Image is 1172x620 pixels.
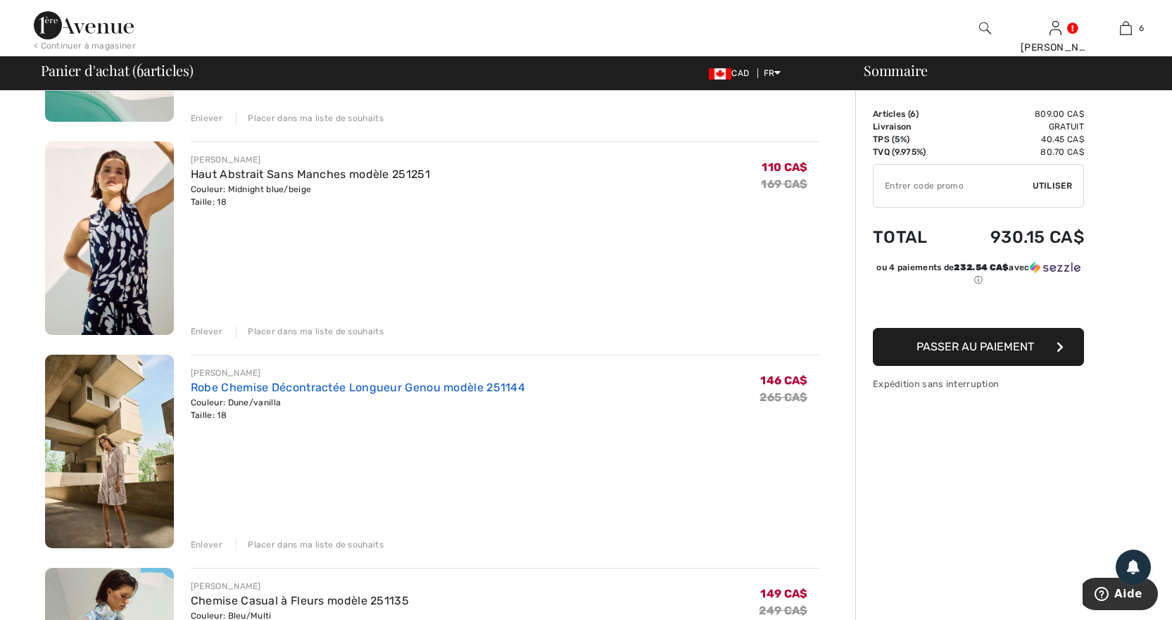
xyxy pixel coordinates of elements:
span: 146 CA$ [760,374,807,387]
div: [PERSON_NAME] [1021,40,1090,55]
span: FR [764,68,781,78]
a: Se connecter [1050,21,1061,34]
td: Total [873,213,950,261]
span: Panier d'achat ( articles) [41,63,194,77]
td: 40.45 CA$ [950,133,1084,146]
a: Chemise Casual à Fleurs modèle 251135 [191,594,409,607]
span: 6 [1139,22,1144,34]
td: 809.00 CA$ [950,108,1084,120]
div: Couleur: Midnight blue/beige Taille: 18 [191,183,430,208]
a: 6 [1091,20,1160,37]
span: 149 CA$ [760,587,807,600]
img: Mon panier [1120,20,1132,37]
span: 6 [910,109,916,119]
img: Canadian Dollar [709,68,731,80]
span: CAD [709,68,755,78]
div: Expédition sans interruption [873,377,1084,391]
div: [PERSON_NAME] [191,153,430,166]
div: Enlever [191,538,222,551]
div: [PERSON_NAME] [191,367,525,379]
a: Robe Chemise Décontractée Longueur Genou modèle 251144 [191,381,525,394]
img: Sezzle [1030,261,1080,274]
button: Passer au paiement [873,328,1084,366]
span: 110 CA$ [762,160,807,174]
td: TPS (5%) [873,133,950,146]
img: 1ère Avenue [34,11,134,39]
div: Placer dans ma liste de souhaits [236,112,384,125]
img: recherche [979,20,991,37]
td: TVQ (9.975%) [873,146,950,158]
div: [PERSON_NAME] [191,580,409,593]
span: Passer au paiement [916,340,1034,353]
td: Livraison [873,120,950,133]
div: Enlever [191,325,222,338]
s: 249 CA$ [759,604,807,617]
td: Articles ( ) [873,108,950,120]
div: ou 4 paiements de avec [873,261,1084,286]
td: 930.15 CA$ [950,213,1084,261]
div: Enlever [191,112,222,125]
a: Haut Abstrait Sans Manches modèle 251251 [191,167,430,181]
div: Placer dans ma liste de souhaits [236,538,384,551]
div: ou 4 paiements de232.54 CA$avecSezzle Cliquez pour en savoir plus sur Sezzle [873,261,1084,291]
div: Placer dans ma liste de souhaits [236,325,384,338]
iframe: PayPal-paypal [873,291,1084,323]
td: 80.70 CA$ [950,146,1084,158]
span: 232.54 CA$ [954,262,1009,272]
div: < Continuer à magasiner [34,39,136,52]
s: 169 CA$ [761,177,807,191]
div: Sommaire [847,63,1164,77]
div: Couleur: Dune/vanilla Taille: 18 [191,396,525,422]
span: Utiliser [1033,179,1072,192]
td: Gratuit [950,120,1084,133]
input: Code promo [874,165,1033,207]
img: Robe Chemise Décontractée Longueur Genou modèle 251144 [45,355,174,548]
s: 265 CA$ [760,391,807,404]
img: Haut Abstrait Sans Manches modèle 251251 [45,141,174,335]
span: 6 [137,60,144,78]
iframe: Ouvre un widget dans lequel vous pouvez trouver plus d’informations [1083,578,1158,613]
img: Mes infos [1050,20,1061,37]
